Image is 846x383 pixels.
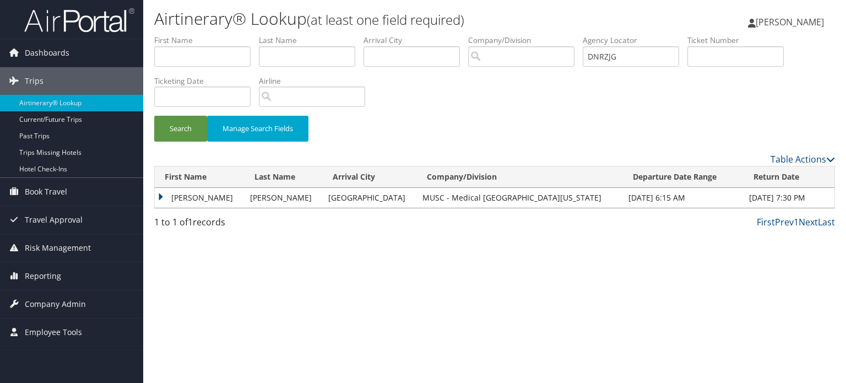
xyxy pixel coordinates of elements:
[818,216,835,228] a: Last
[623,188,744,208] td: [DATE] 6:15 AM
[623,166,744,188] th: Departure Date Range: activate to sort column ascending
[155,166,245,188] th: First Name: activate to sort column ascending
[417,188,622,208] td: MUSC - Medical [GEOGRAPHIC_DATA][US_STATE]
[154,215,312,234] div: 1 to 1 of records
[771,153,835,165] a: Table Actions
[259,75,373,87] label: Airline
[417,166,622,188] th: Company/Division
[323,166,417,188] th: Arrival City: activate to sort column ascending
[188,216,193,228] span: 1
[744,188,834,208] td: [DATE] 7:30 PM
[744,166,834,188] th: Return Date: activate to sort column ascending
[207,116,308,142] button: Manage Search Fields
[307,10,464,29] small: (at least one field required)
[259,35,364,46] label: Last Name
[468,35,583,46] label: Company/Division
[154,75,259,87] label: Ticketing Date
[687,35,792,46] label: Ticket Number
[775,216,794,228] a: Prev
[25,319,82,346] span: Employee Tools
[25,39,69,67] span: Dashboards
[154,35,259,46] label: First Name
[323,188,417,208] td: [GEOGRAPHIC_DATA]
[154,116,207,142] button: Search
[756,16,824,28] span: [PERSON_NAME]
[583,35,687,46] label: Agency Locator
[154,7,608,30] h1: Airtinerary® Lookup
[25,178,67,206] span: Book Travel
[25,206,83,234] span: Travel Approval
[364,35,468,46] label: Arrival City
[24,7,134,33] img: airportal-logo.png
[799,216,818,228] a: Next
[155,188,245,208] td: [PERSON_NAME]
[25,262,61,290] span: Reporting
[25,67,44,95] span: Trips
[748,6,835,39] a: [PERSON_NAME]
[25,234,91,262] span: Risk Management
[25,290,86,318] span: Company Admin
[794,216,799,228] a: 1
[245,166,323,188] th: Last Name: activate to sort column ascending
[757,216,775,228] a: First
[245,188,323,208] td: [PERSON_NAME]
